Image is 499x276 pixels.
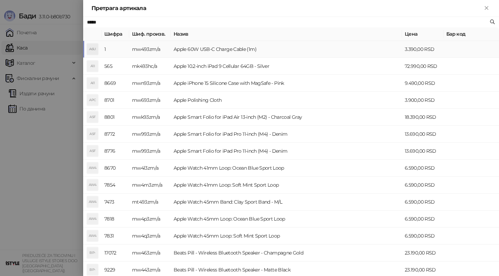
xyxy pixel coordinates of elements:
[129,177,171,194] td: mw4m3zm/a
[402,160,444,177] td: 6.590,00 RSD
[102,160,129,177] td: 8670
[87,196,98,207] div: AW4
[402,58,444,75] td: 72.990,00 RSD
[102,211,129,228] td: 7818
[102,109,129,126] td: 8801
[102,228,129,244] td: 7831
[129,27,171,41] th: Шиф. произв.
[402,244,444,261] td: 23.190,00 RSD
[402,211,444,228] td: 6.590,00 RSD
[87,61,98,72] div: A1I
[171,27,402,41] th: Назив
[402,27,444,41] th: Цена
[129,92,171,109] td: mw693zm/a
[129,126,171,143] td: mw993zm/a
[129,228,171,244] td: mw4q3zm/a
[102,143,129,160] td: 8776
[402,126,444,143] td: 13.690,00 RSD
[87,112,98,123] div: ASF
[87,128,98,140] div: ASF
[171,41,402,58] td: Apple 60W USB-C Charge Cable (1m)
[171,58,402,75] td: Apple 10.2-inch iPad 9 Cellular 64GB - Silver
[102,244,129,261] td: 17072
[444,27,499,41] th: Бар код
[171,228,402,244] td: Apple Watch 45mm Loop: Soft Mint Sport Loop
[402,177,444,194] td: 6.590,00 RSD
[129,211,171,228] td: mw4p3zm/a
[171,160,402,177] td: Apple Watch 41mm Loop: Ocean Blue Sport Loop
[102,194,129,211] td: 7473
[102,41,129,58] td: 1
[171,126,402,143] td: Apple Smart Folio for iPad Pro 11-inch (M4) - Denim
[171,211,402,228] td: Apple Watch 45mm Loop: Ocean Blue Sport Loop
[87,95,98,106] div: APC
[102,177,129,194] td: 7854
[402,75,444,92] td: 9.490,00 RSD
[129,58,171,75] td: mk493hc/a
[102,92,129,109] td: 8701
[402,228,444,244] td: 6.590,00 RSD
[87,78,98,89] div: AI1
[102,126,129,143] td: 8772
[91,4,482,12] div: Претрага артикала
[171,109,402,126] td: Apple Smart Folio for iPad Air 13-inch (M2) - Charcoal Gray
[87,230,98,241] div: AW4
[129,41,171,58] td: mw493zm/a
[129,75,171,92] td: mwn93zm/a
[129,109,171,126] td: mwk93zm/a
[102,75,129,92] td: 8669
[402,143,444,160] td: 13.690,00 RSD
[171,92,402,109] td: Apple Polishing Cloth
[171,143,402,160] td: Apple Smart Folio for iPad Pro 11-inch (M4) - Denim
[87,264,98,275] div: BP-
[402,194,444,211] td: 6.590,00 RSD
[87,145,98,157] div: ASF
[482,4,491,12] button: Close
[171,194,402,211] td: Apple Watch 45mm Band: Clay Sport Band - M/L
[171,177,402,194] td: Apple Watch 41mm Loop: Soft Mint Sport Loop
[129,160,171,177] td: mw4l3zm/a
[402,41,444,58] td: 3.390,00 RSD
[102,58,129,75] td: 565
[102,27,129,41] th: Шифра
[402,92,444,109] td: 3.900,00 RSD
[87,179,98,190] div: AW4
[171,244,402,261] td: Beats Pill - Wireless Bluetooth Speaker - Champagne Gold
[129,194,171,211] td: mt493zm/a
[87,44,98,55] div: A6U
[129,143,171,160] td: mw993zm/a
[87,162,98,173] div: AW4
[87,213,98,224] div: AW4
[171,75,402,92] td: Apple iPhone 15 Silicone Case with MagSafe - Pink
[87,247,98,258] div: BP-
[129,244,171,261] td: mw463zm/a
[402,109,444,126] td: 18.390,00 RSD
